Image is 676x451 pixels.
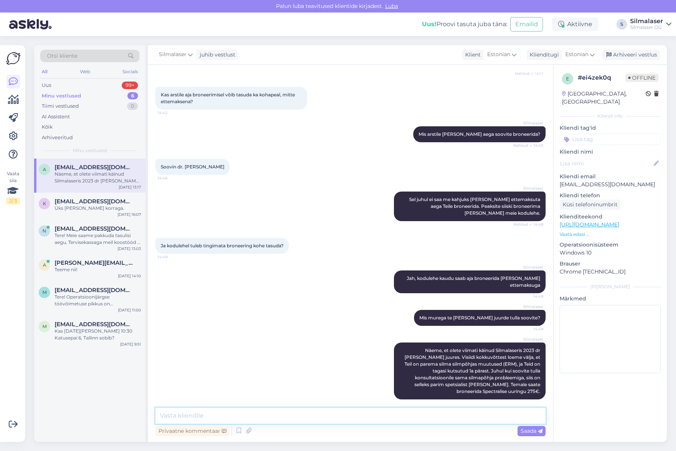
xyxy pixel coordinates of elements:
span: Silmalaser [515,264,543,270]
span: 14:52 [515,400,543,405]
span: Otsi kliente [47,52,77,60]
div: Klienditugi [527,51,559,59]
span: Mis murega te [PERSON_NAME] juurde tulla soovite? [419,315,540,321]
span: A [43,262,46,268]
a: [URL][DOMAIN_NAME] [560,221,619,228]
span: merike62laumets@gmail.com [55,321,133,328]
div: [DATE] 11:00 [118,307,141,313]
div: Kõik [42,123,53,131]
p: Kliendi email [560,173,661,181]
input: Lisa tag [560,134,661,145]
p: Vaata edasi ... [560,231,661,238]
div: 2 / 3 [6,198,20,204]
div: Kas [DATE][PERSON_NAME] 10:30 Katusepai 6, Tallinn sobib? [55,328,141,341]
p: Operatsioonisüsteem [560,241,661,249]
span: Estonian [487,50,510,59]
div: [DATE] 9:51 [120,341,141,347]
span: 14:46 [158,175,186,181]
span: Luba [383,3,400,9]
span: 14:49 [515,294,543,299]
span: e [566,76,569,82]
div: [GEOGRAPHIC_DATA], [GEOGRAPHIC_DATA] [562,90,646,106]
span: Silmalaser [515,304,543,310]
div: Arhiveeri vestlus [602,50,660,60]
span: Silmalaser [515,120,543,126]
div: Kliendi info [560,113,661,119]
span: k [43,201,46,206]
b: Uus! [422,20,436,28]
p: Chrome [TECHNICAL_ID] [560,268,661,276]
div: Silmalaser OÜ [630,24,663,30]
div: 0 [127,102,138,110]
span: m [42,324,47,329]
span: Nikolai.Knjajev@gmail.com [55,225,133,232]
div: Tere! Meie saame pakkuda tasulisi aegu, Tervisekassaga meil koostööd ei ole. Visiit maksab 95-275... [55,232,141,246]
span: Näeme, et olete viimati käinud Silmalaseris 2023 dr [PERSON_NAME] juures. Visiidi kokkuvõttest lo... [405,347,541,394]
div: Minu vestlused [42,92,81,100]
span: Mis arstile [PERSON_NAME] aega soovite broneerida? [419,131,540,137]
span: 14:49 [515,326,543,332]
span: Estonian [565,50,588,59]
div: Uus [42,82,51,89]
span: Silmalaser [515,336,543,342]
span: Soovin dr. [PERSON_NAME] [161,164,224,170]
span: Silmalaser [515,185,543,191]
div: [DATE] 16:07 [118,212,141,217]
div: All [40,67,49,77]
div: Socials [121,67,140,77]
span: Nähtud ✓ 14:43 [513,143,543,148]
span: Allar.vellner@gmail.com [55,259,133,266]
span: Saada [521,427,543,434]
div: Klient [462,51,481,59]
p: Kliendi telefon [560,192,661,200]
div: [DATE] 14:10 [118,273,141,279]
div: Web [78,67,92,77]
p: [EMAIL_ADDRESS][DOMAIN_NAME] [560,181,661,189]
div: [PERSON_NAME] [560,283,661,290]
span: N [42,228,46,234]
div: S [616,19,627,30]
span: Sel juhul ei saa me kahjuks [PERSON_NAME] ettemaksuta aega Teile broneerida. Peaksite siiski bron... [409,196,541,216]
span: 14:49 [158,254,186,260]
input: Lisa nimi [560,159,652,168]
div: 99+ [122,82,138,89]
span: Ja kodulehel tuleb tingimata broneering kohe tasuda? [161,243,284,248]
span: Jah, kodulehe kaudu saab aja broneerida [PERSON_NAME] ettemaksuga [407,275,541,288]
span: m [42,289,47,295]
div: [DATE] 13:17 [119,184,141,190]
span: Silmalaser [159,50,187,59]
span: marrau59@gmail.com [55,287,133,294]
img: Askly Logo [6,51,20,66]
span: 14:42 [158,110,186,116]
div: Arhiveeritud [42,134,73,141]
span: Offline [625,74,659,82]
a: SilmalaserSilmalaser OÜ [630,18,671,30]
div: Proovi tasuta juba täna: [422,20,507,29]
p: Kliendi nimi [560,148,661,156]
div: Näeme, et olete viimati käinud Silmalaseris 2023 dr [PERSON_NAME] juures. Visiidi kokkuvõttest lo... [55,171,141,184]
div: Aktiivne [552,17,598,31]
span: karolinaarbeiter9@gmail.com [55,198,133,205]
div: # ei4zek0q [578,73,625,82]
p: Kliendi tag'id [560,124,661,132]
div: Privaatne kommentaar [155,426,229,436]
div: [DATE] 13:03 [118,246,141,251]
button: Emailid [510,17,543,31]
p: Märkmed [560,295,661,303]
span: Kas arstile aja broneerimisel võib tasuda ka kohapeal, mitte ettemaksena? [161,92,296,104]
p: Klienditeekond [560,213,661,221]
div: Silmalaser [630,18,663,24]
span: Minu vestlused [73,147,107,154]
div: Tere! Operatsioonijärgse töövõimetuse pikkus on individuaalne. Operatsioonijärgselt hakkab vasak ... [55,294,141,307]
p: Windows 10 [560,249,661,257]
div: 6 [127,92,138,100]
div: juhib vestlust [197,51,235,59]
div: AI Assistent [42,113,70,121]
span: a [43,167,46,172]
span: anueimre@gmail.com [55,164,133,171]
div: Vaata siia [6,170,20,204]
p: Brauser [560,260,661,268]
div: Teeme nii! [55,266,141,273]
span: Nähtud ✓ 13:17 [515,71,543,76]
div: Tiimi vestlused [42,102,79,110]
